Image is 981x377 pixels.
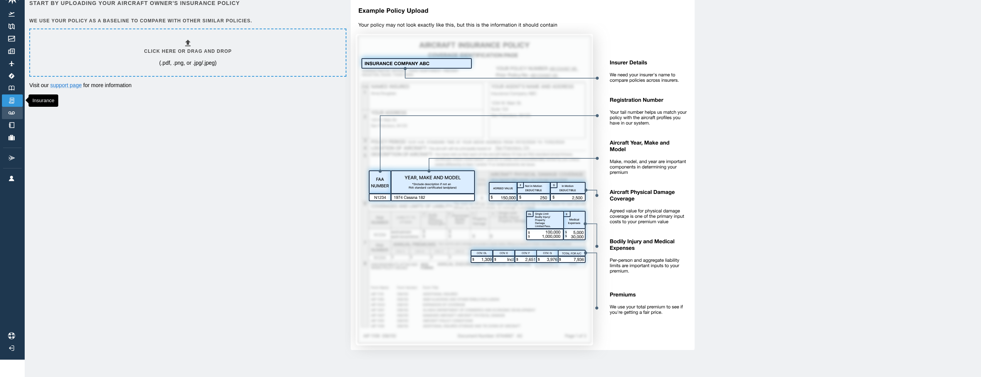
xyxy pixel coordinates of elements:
[159,59,217,67] p: (.pdf, .png, or .jpg/.jpeg)
[50,82,82,88] a: support page
[144,48,232,55] h6: Click here or drag and drop
[29,81,345,89] p: Visit our for more information
[29,17,345,25] h6: We use your policy as a baseline to compare with other similar policies.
